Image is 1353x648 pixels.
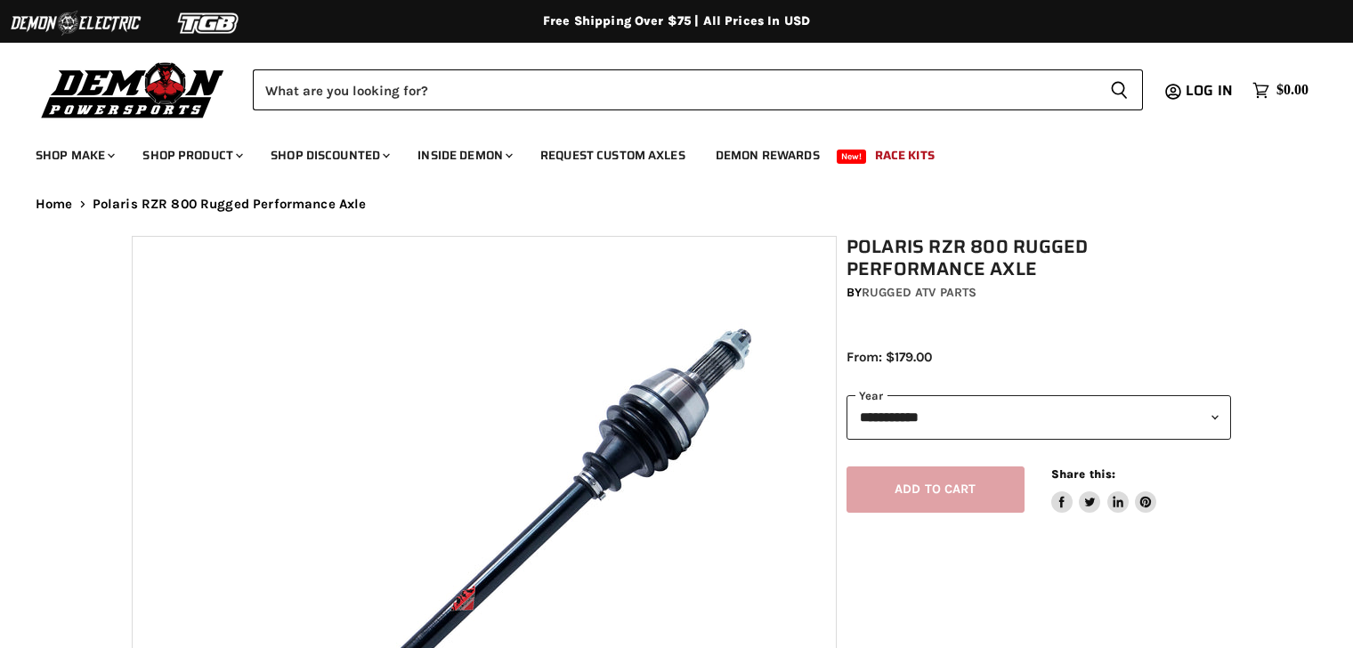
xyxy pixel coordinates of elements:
[847,283,1231,303] div: by
[22,137,126,174] a: Shop Make
[257,137,401,174] a: Shop Discounted
[9,6,142,40] img: Demon Electric Logo 2
[253,69,1096,110] input: Search
[862,137,948,174] a: Race Kits
[1051,466,1157,514] aside: Share this:
[1244,77,1317,103] a: $0.00
[36,58,231,121] img: Demon Powersports
[702,137,833,174] a: Demon Rewards
[36,197,73,212] a: Home
[1276,82,1308,99] span: $0.00
[1051,467,1115,481] span: Share this:
[847,236,1231,280] h1: Polaris RZR 800 Rugged Performance Axle
[847,395,1231,439] select: year
[862,285,976,300] a: Rugged ATV Parts
[129,137,254,174] a: Shop Product
[1178,83,1244,99] a: Log in
[404,137,523,174] a: Inside Demon
[837,150,867,164] span: New!
[93,197,367,212] span: Polaris RZR 800 Rugged Performance Axle
[1096,69,1143,110] button: Search
[142,6,276,40] img: TGB Logo 2
[253,69,1143,110] form: Product
[527,137,699,174] a: Request Custom Axles
[22,130,1304,174] ul: Main menu
[847,349,932,365] span: From: $179.00
[1186,79,1233,101] span: Log in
